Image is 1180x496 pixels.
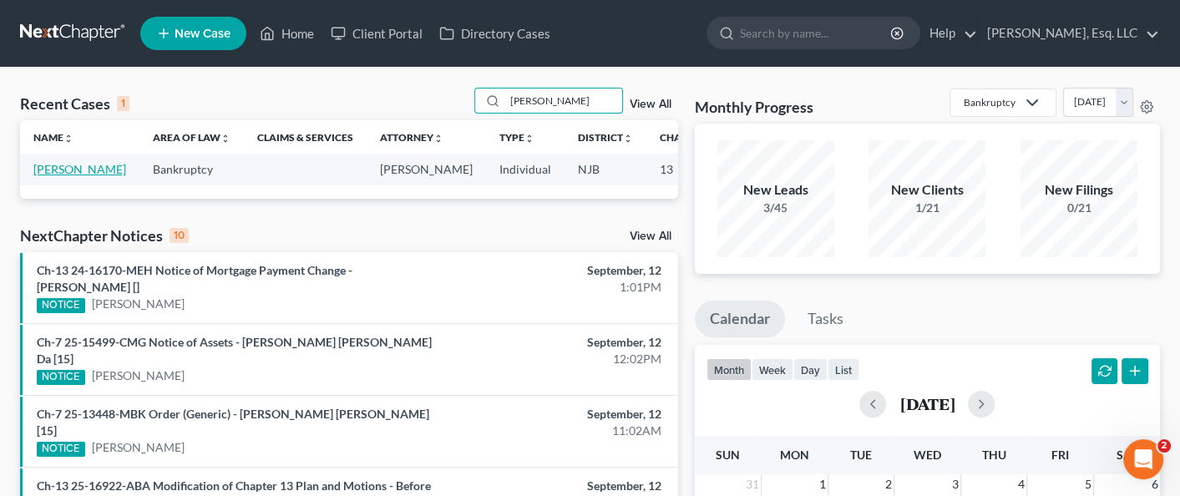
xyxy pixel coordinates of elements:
[464,478,661,494] div: September, 12
[37,407,429,438] a: Ch-7 25-13448-MBK Order (Generic) - [PERSON_NAME] [PERSON_NAME] [15]
[464,334,661,351] div: September, 12
[964,95,1015,109] div: Bankruptcy
[1020,180,1137,200] div: New Filings
[740,18,893,48] input: Search by name...
[1020,200,1137,216] div: 0/21
[921,18,977,48] a: Help
[220,134,230,144] i: unfold_more
[752,358,793,381] button: week
[322,18,431,48] a: Client Portal
[244,120,367,154] th: Claims & Services
[37,442,85,457] div: NOTICE
[170,228,189,243] div: 10
[20,94,129,114] div: Recent Cases
[828,358,859,381] button: list
[33,131,73,144] a: Nameunfold_more
[464,423,661,439] div: 11:02AM
[63,134,73,144] i: unfold_more
[695,97,813,117] h3: Monthly Progress
[869,200,985,216] div: 1/21
[1117,448,1137,462] span: Sat
[367,154,486,185] td: [PERSON_NAME]
[979,18,1159,48] a: [PERSON_NAME], Esq. LLC
[660,131,717,144] a: Chapterunfold_more
[1016,474,1026,494] span: 4
[646,154,730,185] td: 13
[899,395,955,412] h2: [DATE]
[1123,439,1163,479] iframe: Intercom live chat
[884,474,894,494] span: 2
[1083,474,1093,494] span: 5
[505,89,622,113] input: Search by name...
[175,28,230,40] span: New Case
[623,134,633,144] i: unfold_more
[1157,439,1171,453] span: 2
[37,335,432,366] a: Ch-7 25-15499-CMG Notice of Assets - [PERSON_NAME] [PERSON_NAME] Da [15]
[1150,474,1160,494] span: 6
[464,262,661,279] div: September, 12
[524,134,534,144] i: unfold_more
[92,439,185,456] a: [PERSON_NAME]
[869,180,985,200] div: New Clients
[139,154,244,185] td: Bankruptcy
[818,474,828,494] span: 1
[464,406,661,423] div: September, 12
[33,162,126,176] a: [PERSON_NAME]
[92,367,185,384] a: [PERSON_NAME]
[117,96,129,111] div: 1
[716,448,740,462] span: Sun
[486,154,565,185] td: Individual
[251,18,322,48] a: Home
[914,448,941,462] span: Wed
[153,131,230,144] a: Area of Lawunfold_more
[706,358,752,381] button: month
[950,474,960,494] span: 3
[793,358,828,381] button: day
[630,99,671,110] a: View All
[37,370,85,385] div: NOTICE
[431,18,559,48] a: Directory Cases
[433,134,443,144] i: unfold_more
[380,131,443,144] a: Attorneyunfold_more
[717,180,834,200] div: New Leads
[499,131,534,144] a: Typeunfold_more
[578,131,633,144] a: Districtunfold_more
[565,154,646,185] td: NJB
[982,448,1006,462] span: Thu
[464,351,661,367] div: 12:02PM
[464,279,661,296] div: 1:01PM
[20,225,189,245] div: NextChapter Notices
[793,301,858,337] a: Tasks
[744,474,761,494] span: 31
[37,263,352,294] a: Ch-13 24-16170-MEH Notice of Mortgage Payment Change - [PERSON_NAME] []
[37,298,85,313] div: NOTICE
[780,448,809,462] span: Mon
[92,296,185,312] a: [PERSON_NAME]
[1051,448,1069,462] span: Fri
[695,301,785,337] a: Calendar
[850,448,872,462] span: Tue
[630,230,671,242] a: View All
[717,200,834,216] div: 3/45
